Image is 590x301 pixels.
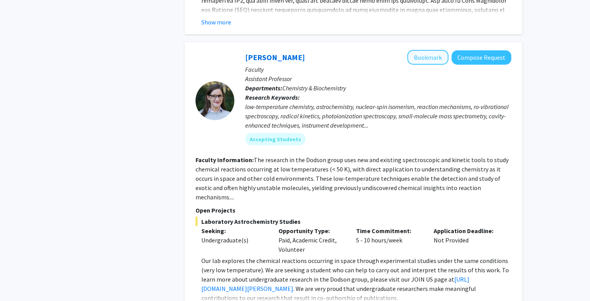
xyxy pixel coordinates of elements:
[245,52,305,62] a: [PERSON_NAME]
[428,226,505,254] div: Not Provided
[282,84,346,92] span: Chemistry & Biochemistry
[434,226,500,235] p: Application Deadline:
[356,226,422,235] p: Time Commitment:
[279,226,344,235] p: Opportunity Type:
[201,226,267,235] p: Seeking:
[245,102,511,130] div: low-temperature chemistry, astrochemistry, nuclear-spin isomerism, reaction mechanisms, ro-vibrat...
[6,266,33,295] iframe: Chat
[245,74,511,83] p: Assistant Professor
[245,133,306,145] mat-chip: Accepting Students
[273,226,350,254] div: Paid, Academic Credit, Volunteer
[196,206,511,215] p: Open Projects
[350,226,428,254] div: 5 - 10 hours/week
[245,84,282,92] b: Departments:
[407,50,448,65] button: Add Leah Dodson to Bookmarks
[245,65,511,74] p: Faculty
[196,156,254,164] b: Faculty Information:
[196,217,511,226] span: Laboratory Astrochemistry Studies
[452,50,511,65] button: Compose Request to Leah Dodson
[201,235,267,245] div: Undergraduate(s)
[245,93,300,101] b: Research Keywords:
[196,156,509,201] fg-read-more: The research in the Dodson group uses new and existing spectroscopic and kinetic tools to study c...
[201,17,231,27] button: Show more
